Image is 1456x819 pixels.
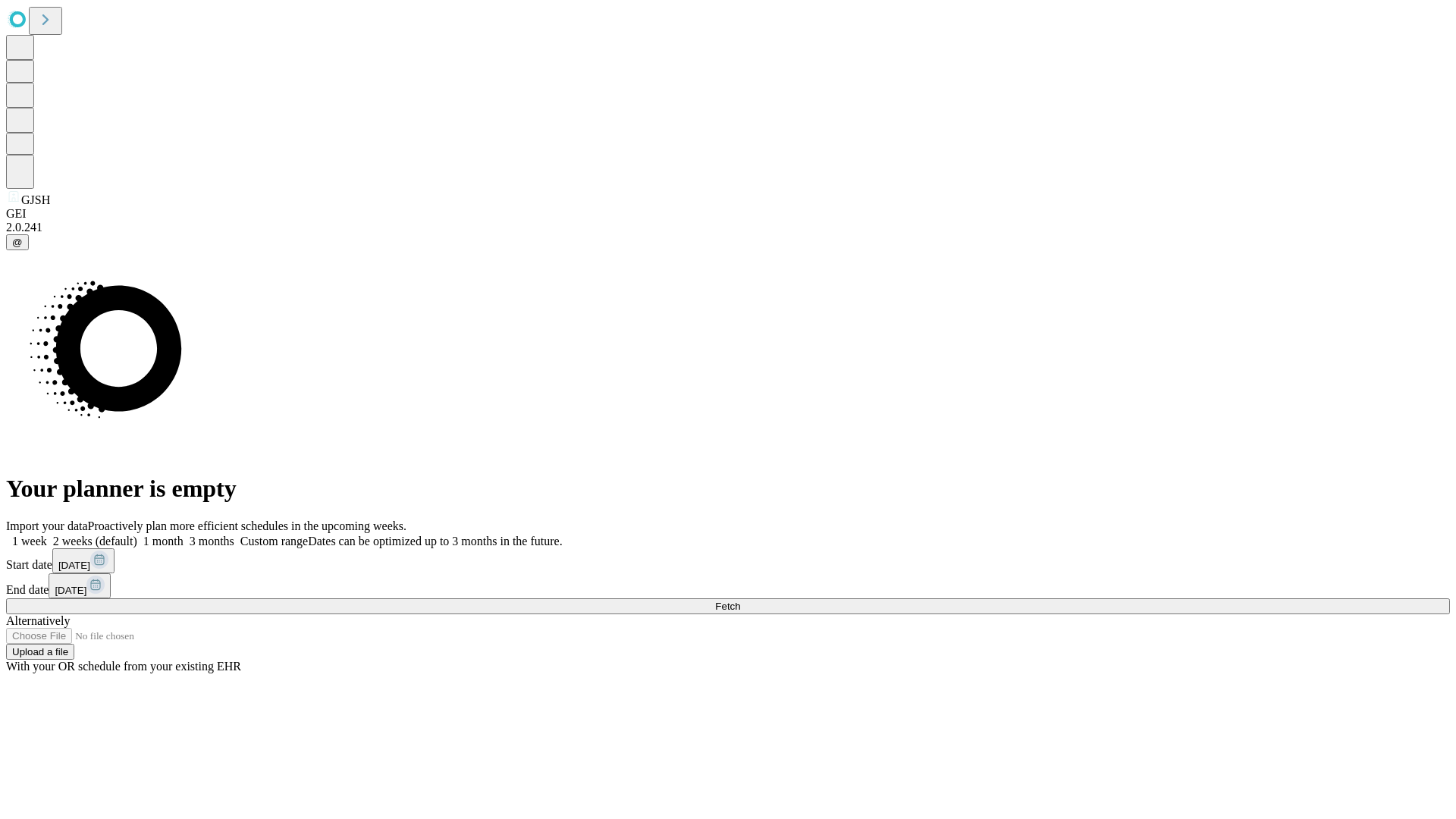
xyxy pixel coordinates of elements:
button: [DATE] [49,573,111,598]
span: 2 weeks (default) [53,535,137,548]
div: 2.0.241 [6,221,1450,234]
span: [DATE] [58,560,90,571]
button: [DATE] [52,548,115,573]
span: 1 week [12,535,47,548]
button: Upload a file [6,644,74,660]
button: @ [6,234,29,250]
span: Alternatively [6,614,70,627]
span: Proactively plan more efficient schedules in the upcoming weeks. [88,519,406,532]
span: Import your data [6,519,88,532]
span: 3 months [190,535,234,548]
span: Fetch [715,601,740,612]
div: End date [6,573,1450,598]
span: Dates can be optimized up to 3 months in the future. [308,535,562,548]
span: With your OR schedule from your existing EHR [6,660,241,673]
button: Fetch [6,598,1450,614]
span: Custom range [240,535,308,548]
h1: Your planner is empty [6,475,1450,503]
span: [DATE] [55,585,86,596]
div: Start date [6,548,1450,573]
span: 1 month [143,535,184,548]
div: GEI [6,207,1450,221]
span: GJSH [21,193,50,206]
span: @ [12,237,23,248]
